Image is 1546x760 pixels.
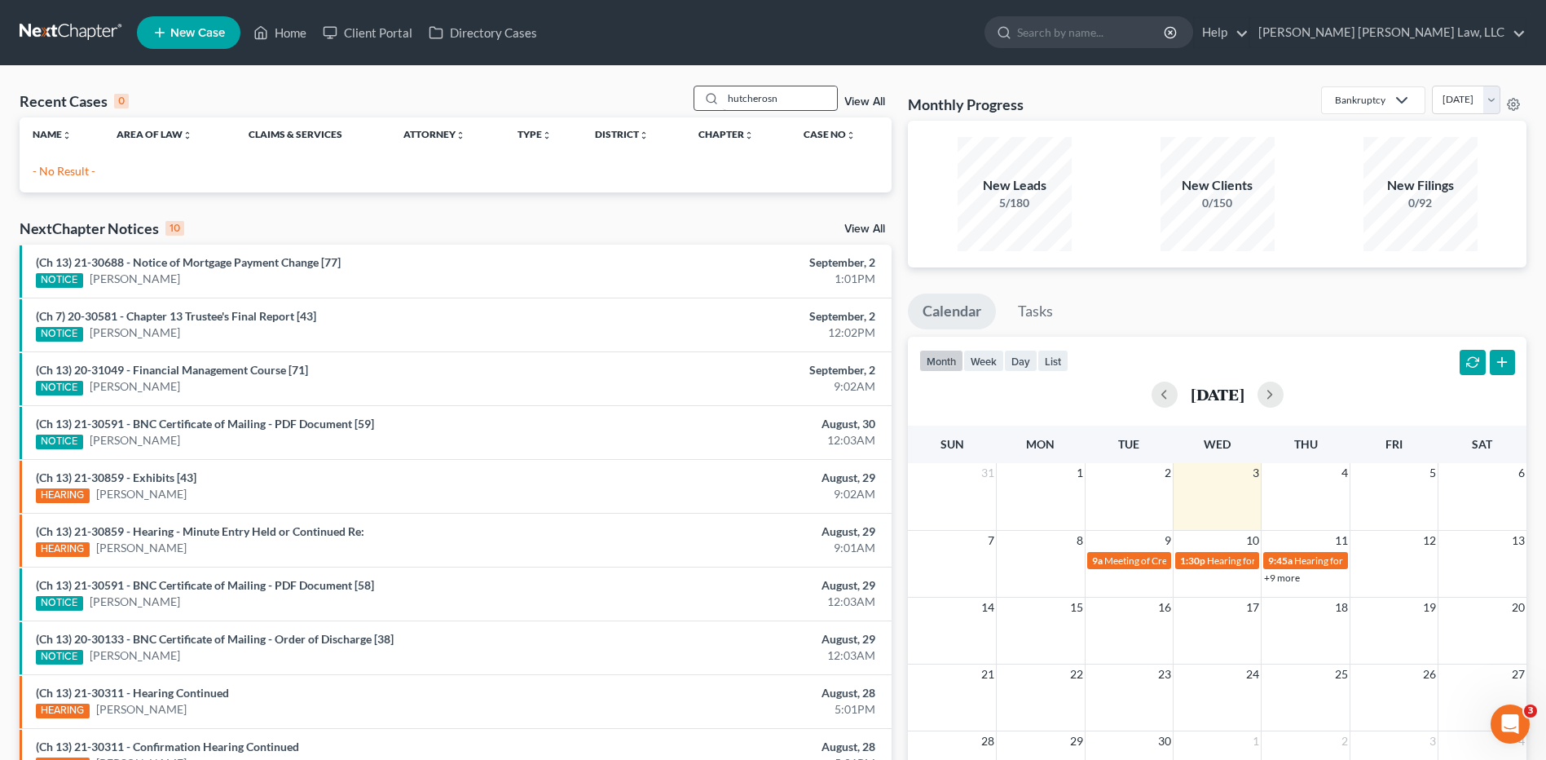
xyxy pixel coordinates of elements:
[1068,731,1085,751] span: 29
[958,195,1072,211] div: 5/180
[1068,665,1085,684] span: 22
[36,435,83,449] div: NOTICE
[36,740,299,753] a: (Ch 13) 21-30311 - Confirmation Hearing Continued
[908,294,996,329] a: Calendar
[606,631,875,647] div: August, 29
[606,362,875,378] div: September, 2
[403,128,465,140] a: Attorneyunfold_more
[20,219,184,238] div: NextChapter Notices
[183,130,192,140] i: unfold_more
[1244,665,1261,684] span: 24
[96,486,187,502] a: [PERSON_NAME]
[723,86,837,110] input: Search by name...
[114,94,129,108] div: 0
[1244,598,1261,617] span: 17
[908,95,1024,114] h3: Monthly Progress
[595,128,649,140] a: Districtunfold_more
[1510,598,1526,617] span: 20
[236,117,390,150] th: Claims & Services
[919,350,963,372] button: month
[1004,350,1037,372] button: day
[1163,463,1173,483] span: 2
[36,273,83,288] div: NOTICE
[36,704,90,718] div: HEARING
[1204,437,1231,451] span: Wed
[36,255,341,269] a: (Ch 13) 21-30688 - Notice of Mortgage Payment Change [77]
[1156,598,1173,617] span: 16
[36,471,196,484] a: (Ch 13) 21-30859 - Exhibits [43]
[1421,665,1438,684] span: 26
[606,685,875,701] div: August, 28
[1037,350,1068,372] button: list
[36,524,364,538] a: (Ch 13) 21-30859 - Hearing - Minute Entry Held or Continued Re:
[1104,555,1285,567] span: Meeting of Creditors for [PERSON_NAME]
[1161,195,1275,211] div: 0/150
[1075,463,1085,483] span: 1
[844,96,885,108] a: View All
[606,594,875,610] div: 12:03AM
[1340,731,1350,751] span: 2
[1363,195,1478,211] div: 0/92
[1156,731,1173,751] span: 30
[744,130,754,140] i: unfold_more
[1244,531,1261,550] span: 10
[170,27,225,39] span: New Case
[980,665,996,684] span: 21
[315,18,421,47] a: Client Portal
[606,325,875,341] div: 12:02PM
[36,632,394,646] a: (Ch 13) 20-30133 - BNC Certificate of Mailing - Order of Discharge [38]
[542,130,552,140] i: unfold_more
[606,416,875,432] div: August, 30
[165,221,184,236] div: 10
[1491,705,1530,744] iframe: Intercom live chat
[1161,176,1275,195] div: New Clients
[1026,437,1055,451] span: Mon
[33,128,72,140] a: Nameunfold_more
[96,701,187,718] a: [PERSON_NAME]
[963,350,1004,372] button: week
[36,542,90,557] div: HEARING
[606,524,875,540] div: August, 29
[804,128,856,140] a: Case Nounfold_more
[20,91,129,111] div: Recent Cases
[698,128,754,140] a: Chapterunfold_more
[36,381,83,395] div: NOTICE
[36,650,83,665] div: NOTICE
[1524,705,1537,718] span: 3
[90,432,180,448] a: [PERSON_NAME]
[90,594,180,610] a: [PERSON_NAME]
[245,18,315,47] a: Home
[1294,555,1508,567] span: Hearing for [PERSON_NAME] & [PERSON_NAME]
[36,417,374,431] a: (Ch 13) 21-30591 - BNC Certificate of Mailing - PDF Document [59]
[1333,531,1350,550] span: 11
[33,163,879,179] p: - No Result -
[1385,437,1403,451] span: Fri
[980,731,996,751] span: 28
[986,531,996,550] span: 7
[846,130,856,140] i: unfold_more
[1428,463,1438,483] span: 5
[1068,598,1085,617] span: 15
[606,739,875,755] div: August, 28
[940,437,964,451] span: Sun
[1163,531,1173,550] span: 9
[1191,386,1244,403] h2: [DATE]
[1517,463,1526,483] span: 6
[36,596,83,611] div: NOTICE
[90,378,180,395] a: [PERSON_NAME]
[36,578,374,592] a: (Ch 13) 21-30591 - BNC Certificate of Mailing - PDF Document [58]
[1510,665,1526,684] span: 27
[96,540,187,556] a: [PERSON_NAME]
[606,701,875,718] div: 5:01PM
[606,271,875,287] div: 1:01PM
[844,223,885,235] a: View All
[1335,93,1385,107] div: Bankruptcy
[1472,437,1492,451] span: Sat
[421,18,545,47] a: Directory Cases
[1075,531,1085,550] span: 8
[1180,555,1205,567] span: 1:30p
[980,463,996,483] span: 31
[518,128,552,140] a: Typeunfold_more
[1156,665,1173,684] span: 23
[62,130,72,140] i: unfold_more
